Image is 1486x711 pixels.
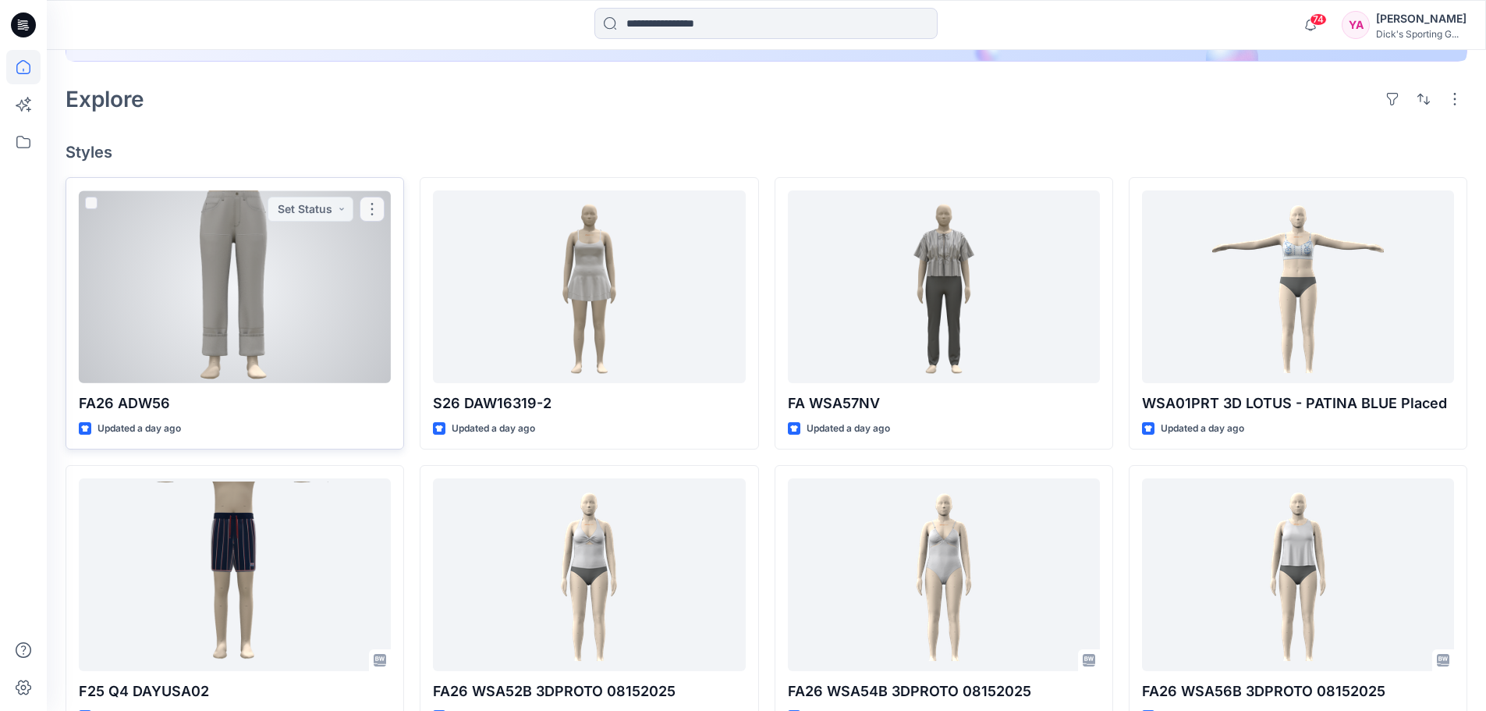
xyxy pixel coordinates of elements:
h4: Styles [66,143,1467,162]
p: FA26 ADW56 [79,393,391,414]
p: FA26 WSA52B 3DPROTO 08152025 [433,681,745,702]
div: YA [1342,11,1370,39]
p: WSA01PRT 3D LOTUS - PATINA BLUE Placed [1142,393,1454,414]
p: F25 Q4 DAYUSA02 [79,681,391,702]
p: FA26 WSA54B 3DPROTO 08152025 [788,681,1100,702]
h2: Explore [66,87,144,112]
a: FA26 WSA56B 3DPROTO 08152025 [1142,478,1454,671]
a: FA WSA57NV [788,190,1100,383]
a: FA26 WSA54B 3DPROTO 08152025 [788,478,1100,671]
p: Updated a day ago [1161,421,1244,437]
p: FA26 WSA56B 3DPROTO 08152025 [1142,681,1454,702]
p: Updated a day ago [98,421,181,437]
p: S26 DAW16319-2 [433,393,745,414]
a: S26 DAW16319-2 [433,190,745,383]
p: Updated a day ago [452,421,535,437]
div: [PERSON_NAME] [1376,9,1466,28]
a: FA26 ADW56 [79,190,391,383]
div: Dick's Sporting G... [1376,28,1466,40]
a: WSA01PRT 3D LOTUS - PATINA BLUE Placed [1142,190,1454,383]
p: FA WSA57NV [788,393,1100,414]
a: F25 Q4 DAYUSA02 [79,478,391,671]
a: FA26 WSA52B 3DPROTO 08152025 [433,478,745,671]
span: 74 [1310,13,1327,26]
p: Updated a day ago [807,421,890,437]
